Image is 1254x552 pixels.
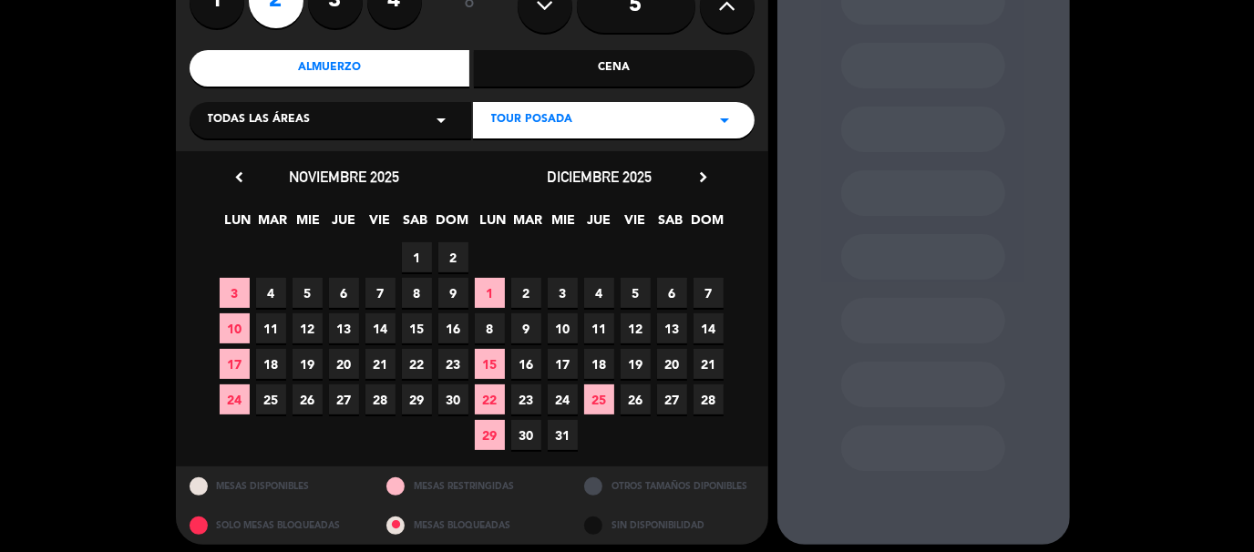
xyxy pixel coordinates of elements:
[694,384,724,414] span: 28
[256,349,286,379] span: 18
[293,384,323,414] span: 26
[620,210,650,240] span: VIE
[400,210,430,240] span: SAB
[475,384,505,414] span: 22
[402,313,432,343] span: 15
[511,313,541,343] span: 9
[220,313,250,343] span: 10
[657,349,687,379] span: 20
[293,278,323,308] span: 5
[222,210,252,240] span: LUN
[438,278,468,308] span: 9
[293,349,323,379] span: 19
[293,313,323,343] span: 12
[694,349,724,379] span: 21
[570,466,768,506] div: OTROS TAMAÑOS DIPONIBLES
[402,349,432,379] span: 22
[220,384,250,414] span: 24
[475,420,505,450] span: 29
[511,349,541,379] span: 16
[474,50,755,87] div: Cena
[570,506,768,545] div: SIN DISPONIBILIDAD
[190,50,470,87] div: Almuerzo
[547,168,652,186] span: diciembre 2025
[548,349,578,379] span: 17
[438,384,468,414] span: 30
[584,349,614,379] span: 18
[329,384,359,414] span: 27
[329,278,359,308] span: 6
[176,466,374,506] div: MESAS DISPONIBLES
[549,210,579,240] span: MIE
[402,384,432,414] span: 29
[655,210,685,240] span: SAB
[208,111,311,129] span: Todas las áreas
[402,278,432,308] span: 8
[511,384,541,414] span: 23
[438,313,468,343] span: 16
[373,506,570,545] div: MESAS BLOQUEADAS
[258,210,288,240] span: MAR
[329,349,359,379] span: 20
[584,278,614,308] span: 4
[548,278,578,308] span: 3
[694,168,714,187] i: chevron_right
[475,313,505,343] span: 8
[365,313,396,343] span: 14
[365,384,396,414] span: 28
[329,210,359,240] span: JUE
[475,278,505,308] span: 1
[293,210,324,240] span: MIE
[176,506,374,545] div: SOLO MESAS BLOQUEADAS
[438,242,468,272] span: 2
[475,349,505,379] span: 15
[289,168,399,186] span: noviembre 2025
[621,313,651,343] span: 12
[548,420,578,450] span: 31
[714,109,736,131] i: arrow_drop_down
[694,278,724,308] span: 7
[548,313,578,343] span: 10
[402,242,432,272] span: 1
[657,384,687,414] span: 27
[220,349,250,379] span: 17
[511,420,541,450] span: 30
[584,210,614,240] span: JUE
[621,278,651,308] span: 5
[694,313,724,343] span: 14
[231,168,250,187] i: chevron_left
[691,210,721,240] span: DOM
[478,210,508,240] span: LUN
[256,278,286,308] span: 4
[491,111,573,129] span: Tour Posada
[621,384,651,414] span: 26
[438,349,468,379] span: 23
[365,210,395,240] span: VIE
[436,210,466,240] span: DOM
[373,466,570,506] div: MESAS RESTRINGIDAS
[511,278,541,308] span: 2
[329,313,359,343] span: 13
[431,109,453,131] i: arrow_drop_down
[365,349,396,379] span: 21
[365,278,396,308] span: 7
[513,210,543,240] span: MAR
[220,278,250,308] span: 3
[256,313,286,343] span: 11
[256,384,286,414] span: 25
[548,384,578,414] span: 24
[657,313,687,343] span: 13
[584,384,614,414] span: 25
[621,349,651,379] span: 19
[657,278,687,308] span: 6
[584,313,614,343] span: 11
